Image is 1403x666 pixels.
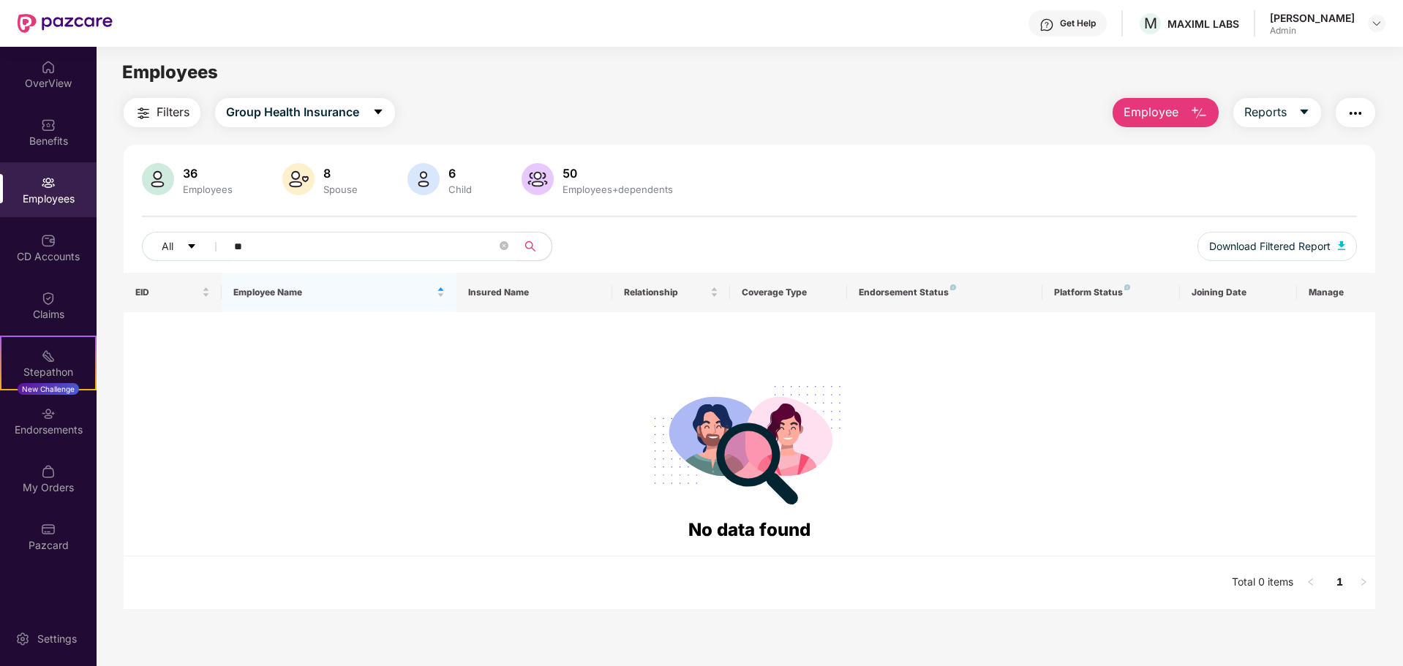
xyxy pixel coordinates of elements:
div: Spouse [320,183,361,195]
th: Coverage Type [730,273,847,312]
img: svg+xml;base64,PHN2ZyB4bWxucz0iaHR0cDovL3d3dy53My5vcmcvMjAwMC9zdmciIHhtbG5zOnhsaW5rPSJodHRwOi8vd3... [142,163,174,195]
img: svg+xml;base64,PHN2ZyBpZD0iQ0RfQWNjb3VudHMiIGRhdGEtbmFtZT0iQ0QgQWNjb3VudHMiIHhtbG5zPSJodHRwOi8vd3... [41,233,56,248]
img: svg+xml;base64,PHN2ZyBpZD0iUGF6Y2FyZCIgeG1sbnM9Imh0dHA6Ly93d3cudzMub3JnLzIwMDAvc3ZnIiB3aWR0aD0iMj... [41,522,56,537]
div: 6 [445,166,475,181]
div: Stepathon [1,365,95,379]
img: svg+xml;base64,PHN2ZyB4bWxucz0iaHR0cDovL3d3dy53My5vcmcvMjAwMC9zdmciIHdpZHRoPSIyNCIgaGVpZ2h0PSIyNC... [135,105,152,122]
div: Endorsement Status [859,287,1031,298]
button: Filters [124,98,200,127]
span: Relationship [624,287,707,298]
th: Manage [1297,273,1375,312]
span: search [516,241,544,252]
img: svg+xml;base64,PHN2ZyB4bWxucz0iaHR0cDovL3d3dy53My5vcmcvMjAwMC9zdmciIHdpZHRoPSI4IiBoZWlnaHQ9IjgiIH... [950,284,956,290]
div: Employees+dependents [560,183,676,195]
span: close-circle [500,240,508,254]
span: left [1306,578,1315,586]
a: 1 [1328,571,1352,593]
span: Employees [122,61,218,83]
button: Reportscaret-down [1233,98,1321,127]
img: svg+xml;base64,PHN2ZyB4bWxucz0iaHR0cDovL3d3dy53My5vcmcvMjAwMC9zdmciIHhtbG5zOnhsaW5rPSJodHRwOi8vd3... [1338,241,1345,250]
div: Child [445,183,475,195]
span: caret-down [372,106,384,119]
span: Reports [1244,103,1287,121]
span: Filters [157,103,189,121]
div: 8 [320,166,361,181]
img: svg+xml;base64,PHN2ZyBpZD0iSGVscC0zMngzMiIgeG1sbnM9Imh0dHA6Ly93d3cudzMub3JnLzIwMDAvc3ZnIiB3aWR0aD... [1039,18,1054,32]
img: New Pazcare Logo [18,14,113,33]
span: right [1359,578,1368,586]
th: Insured Name [456,273,613,312]
img: svg+xml;base64,PHN2ZyBpZD0iRHJvcGRvd24tMzJ4MzIiIHhtbG5zPSJodHRwOi8vd3d3LnczLm9yZy8yMDAwL3N2ZyIgd2... [1371,18,1383,29]
th: Relationship [612,273,729,312]
div: New Challenge [18,383,79,395]
div: MAXIML LABS [1167,17,1239,31]
img: svg+xml;base64,PHN2ZyB4bWxucz0iaHR0cDovL3d3dy53My5vcmcvMjAwMC9zdmciIHhtbG5zOnhsaW5rPSJodHRwOi8vd3... [522,163,554,195]
span: All [162,238,173,254]
img: svg+xml;base64,PHN2ZyB4bWxucz0iaHR0cDovL3d3dy53My5vcmcvMjAwMC9zdmciIHhtbG5zOnhsaW5rPSJodHRwOi8vd3... [1190,105,1208,122]
div: 50 [560,166,676,181]
li: Next Page [1352,571,1375,594]
div: Platform Status [1054,287,1167,298]
img: svg+xml;base64,PHN2ZyBpZD0iRW1wbG95ZWVzIiB4bWxucz0iaHR0cDovL3d3dy53My5vcmcvMjAwMC9zdmciIHdpZHRoPS... [41,175,56,190]
li: Total 0 items [1232,571,1293,594]
img: svg+xml;base64,PHN2ZyB4bWxucz0iaHR0cDovL3d3dy53My5vcmcvMjAwMC9zdmciIHdpZHRoPSIyMSIgaGVpZ2h0PSIyMC... [41,349,56,363]
img: svg+xml;base64,PHN2ZyB4bWxucz0iaHR0cDovL3d3dy53My5vcmcvMjAwMC9zdmciIHhtbG5zOnhsaW5rPSJodHRwOi8vd3... [407,163,440,195]
span: caret-down [1298,106,1310,119]
span: Employee [1124,103,1178,121]
button: Employee [1113,98,1219,127]
img: svg+xml;base64,PHN2ZyBpZD0iTXlfT3JkZXJzIiBkYXRhLW5hbWU9Ik15IE9yZGVycyIgeG1sbnM9Imh0dHA6Ly93d3cudz... [41,464,56,479]
div: Settings [33,632,81,646]
img: svg+xml;base64,PHN2ZyBpZD0iSG9tZSIgeG1sbnM9Imh0dHA6Ly93d3cudzMub3JnLzIwMDAvc3ZnIiB3aWR0aD0iMjAiIG... [41,60,56,75]
span: close-circle [500,241,508,250]
li: 1 [1328,571,1352,594]
div: Get Help [1060,18,1096,29]
img: svg+xml;base64,PHN2ZyB4bWxucz0iaHR0cDovL3d3dy53My5vcmcvMjAwMC9zdmciIHdpZHRoPSIyODgiIGhlaWdodD0iMj... [644,368,854,516]
div: 36 [180,166,236,181]
span: Employee Name [233,287,434,298]
th: EID [124,273,222,312]
li: Previous Page [1299,571,1323,594]
button: Download Filtered Report [1197,232,1357,261]
span: Download Filtered Report [1209,238,1331,254]
span: No data found [688,519,810,540]
button: Group Health Insurancecaret-down [215,98,395,127]
button: right [1352,571,1375,594]
img: svg+xml;base64,PHN2ZyBpZD0iRW5kb3JzZW1lbnRzIiB4bWxucz0iaHR0cDovL3d3dy53My5vcmcvMjAwMC9zdmciIHdpZH... [41,406,56,421]
div: Employees [180,183,236,195]
img: svg+xml;base64,PHN2ZyB4bWxucz0iaHR0cDovL3d3dy53My5vcmcvMjAwMC9zdmciIHdpZHRoPSI4IiBoZWlnaHQ9IjgiIH... [1124,284,1130,290]
span: caret-down [187,241,197,253]
th: Joining Date [1180,273,1297,312]
img: svg+xml;base64,PHN2ZyBpZD0iQmVuZWZpdHMiIHhtbG5zPSJodHRwOi8vd3d3LnczLm9yZy8yMDAwL3N2ZyIgd2lkdGg9Ij... [41,118,56,132]
span: EID [135,287,199,298]
button: left [1299,571,1323,594]
img: svg+xml;base64,PHN2ZyBpZD0iQ2xhaW0iIHhtbG5zPSJodHRwOi8vd3d3LnczLm9yZy8yMDAwL3N2ZyIgd2lkdGg9IjIwIi... [41,291,56,306]
button: search [516,232,552,261]
div: [PERSON_NAME] [1270,11,1355,25]
img: svg+xml;base64,PHN2ZyBpZD0iU2V0dGluZy0yMHgyMCIgeG1sbnM9Imh0dHA6Ly93d3cudzMub3JnLzIwMDAvc3ZnIiB3aW... [15,632,30,646]
span: Group Health Insurance [226,103,359,121]
button: Allcaret-down [142,232,231,261]
div: Admin [1270,25,1355,37]
img: svg+xml;base64,PHN2ZyB4bWxucz0iaHR0cDovL3d3dy53My5vcmcvMjAwMC9zdmciIHhtbG5zOnhsaW5rPSJodHRwOi8vd3... [282,163,315,195]
span: M [1144,15,1157,32]
img: svg+xml;base64,PHN2ZyB4bWxucz0iaHR0cDovL3d3dy53My5vcmcvMjAwMC9zdmciIHdpZHRoPSIyNCIgaGVpZ2h0PSIyNC... [1347,105,1364,122]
